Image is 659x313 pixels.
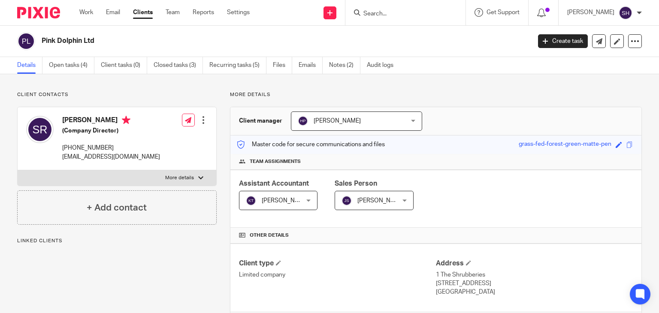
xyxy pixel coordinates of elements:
[335,180,377,187] span: Sales Person
[262,198,309,204] span: [PERSON_NAME]
[42,36,429,45] h2: Pink Dolphin Ltd
[436,259,633,268] h4: Address
[193,8,214,17] a: Reports
[230,91,642,98] p: More details
[17,57,42,74] a: Details
[237,140,385,149] p: Master code for secure communications and files
[62,116,160,126] h4: [PERSON_NAME]
[250,158,301,165] span: Team assignments
[239,271,436,279] p: Limited company
[367,57,400,74] a: Audit logs
[487,9,520,15] span: Get Support
[101,57,147,74] a: Client tasks (0)
[62,153,160,161] p: [EMAIL_ADDRESS][DOMAIN_NAME]
[87,201,147,214] h4: + Add contact
[17,91,217,98] p: Client contacts
[133,8,153,17] a: Clients
[209,57,266,74] a: Recurring tasks (5)
[79,8,93,17] a: Work
[49,57,94,74] a: Open tasks (4)
[154,57,203,74] a: Closed tasks (3)
[17,32,35,50] img: svg%3E
[273,57,292,74] a: Files
[538,34,588,48] a: Create task
[106,8,120,17] a: Email
[363,10,440,18] input: Search
[436,271,633,279] p: 1 The Shrubberies
[619,6,632,20] img: svg%3E
[250,232,289,239] span: Other details
[227,8,250,17] a: Settings
[122,116,130,124] i: Primary
[239,259,436,268] h4: Client type
[314,118,361,124] span: [PERSON_NAME]
[62,144,160,152] p: [PHONE_NUMBER]
[436,288,633,296] p: [GEOGRAPHIC_DATA]
[246,196,256,206] img: svg%3E
[329,57,360,74] a: Notes (2)
[239,180,309,187] span: Assistant Accountant
[165,175,194,181] p: More details
[166,8,180,17] a: Team
[342,196,352,206] img: svg%3E
[17,7,60,18] img: Pixie
[62,126,160,135] h5: (Company Director)
[299,57,323,74] a: Emails
[298,116,308,126] img: svg%3E
[357,198,405,204] span: [PERSON_NAME]
[436,279,633,288] p: [STREET_ADDRESS]
[567,8,614,17] p: [PERSON_NAME]
[519,140,611,150] div: grass-fed-forest-green-matte-pen
[17,238,217,244] p: Linked clients
[239,117,282,125] h3: Client manager
[26,116,54,143] img: svg%3E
